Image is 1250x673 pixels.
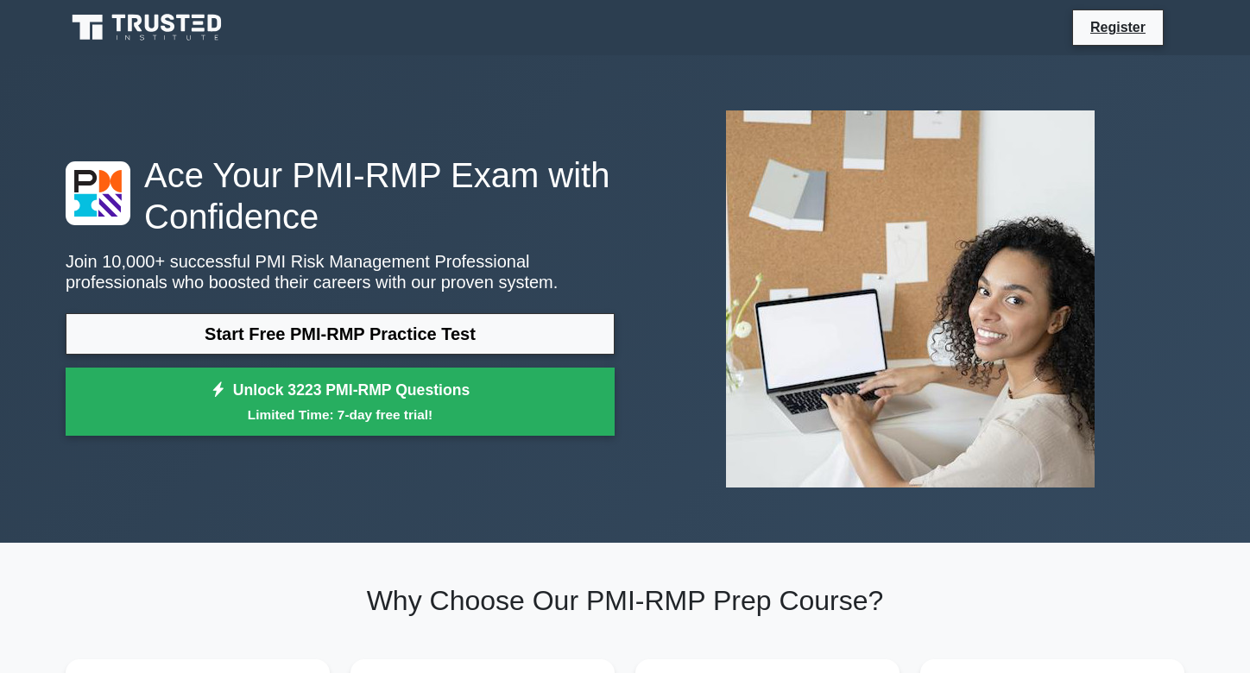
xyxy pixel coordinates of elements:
[66,251,615,292] p: Join 10,000+ successful PMI Risk Management Professional professionals who boosted their careers ...
[1080,16,1156,38] a: Register
[66,313,615,355] a: Start Free PMI-RMP Practice Test
[66,154,615,237] h1: Ace Your PMI-RMP Exam with Confidence
[87,405,593,425] small: Limited Time: 7-day free trial!
[66,368,615,437] a: Unlock 3223 PMI-RMP QuestionsLimited Time: 7-day free trial!
[66,584,1184,617] h2: Why Choose Our PMI-RMP Prep Course?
